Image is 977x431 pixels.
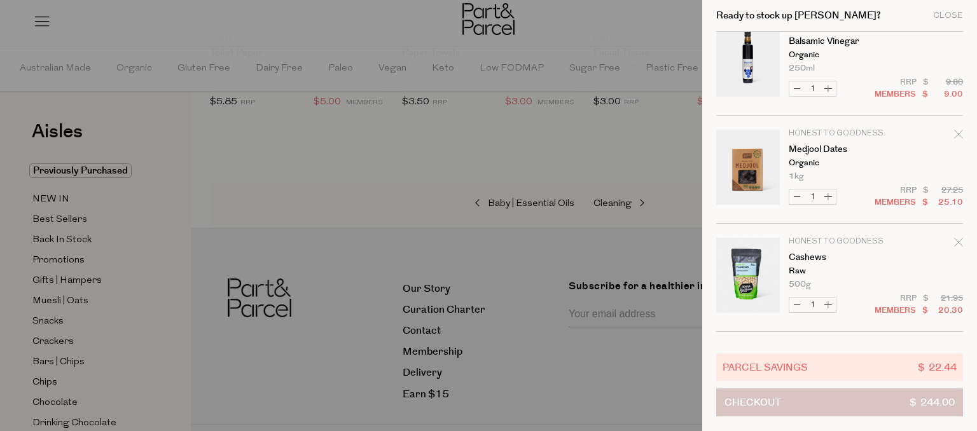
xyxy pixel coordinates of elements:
[910,389,955,416] span: $ 244.00
[918,360,957,374] span: $ 22.44
[789,172,804,181] span: 1kg
[789,159,887,167] p: Organic
[789,130,887,137] p: Honest to Goodness
[789,145,887,154] a: Medjool Dates
[805,298,821,312] input: QTY Cashews
[724,389,781,416] span: Checkout
[789,253,887,262] a: Cashews
[789,64,815,72] span: 250ml
[723,360,808,374] span: Parcel Savings
[805,81,821,96] input: QTY Balsamic Vinegar
[805,189,821,204] input: QTY Medjool Dates
[954,236,963,253] div: Remove Cashews
[789,51,887,59] p: Organic
[789,280,811,289] span: 500g
[954,128,963,145] div: Remove Medjool Dates
[789,37,887,46] a: Balsamic Vinegar
[716,11,881,20] h2: Ready to stock up [PERSON_NAME]?
[933,11,963,20] div: Close
[789,267,887,275] p: Raw
[789,238,887,245] p: Honest to Goodness
[716,388,963,416] button: Checkout$ 244.00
